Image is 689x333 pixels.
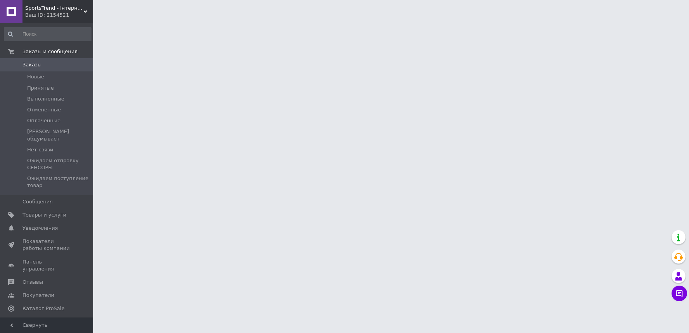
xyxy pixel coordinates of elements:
span: Каталог ProSale [22,305,64,312]
span: Заказы [22,61,41,68]
span: SportsTrend - інтернет-магазин [25,5,83,12]
span: Отмененные [27,106,61,113]
span: Отзывы [22,279,43,286]
span: Принятые [27,85,54,92]
span: Панель управления [22,258,72,272]
span: Выполненные [27,95,64,102]
span: Нет связи [27,146,53,153]
span: [PERSON_NAME] обдумывает [27,128,91,142]
span: Уведомления [22,225,58,232]
span: Сообщения [22,198,53,205]
span: Покупатели [22,292,54,299]
span: Ожидаем поступление товар [27,175,91,189]
span: Показатели работы компании [22,238,72,252]
button: Чат с покупателем [672,286,687,301]
span: Товары и услуги [22,212,66,219]
div: Ваш ID: 2154521 [25,12,93,19]
span: Заказы и сообщения [22,48,78,55]
span: Оплаченные [27,117,60,124]
input: Поиск [4,27,92,41]
span: Новые [27,73,44,80]
span: Ожидаем отправку СЕНСОРЫ [27,157,91,171]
